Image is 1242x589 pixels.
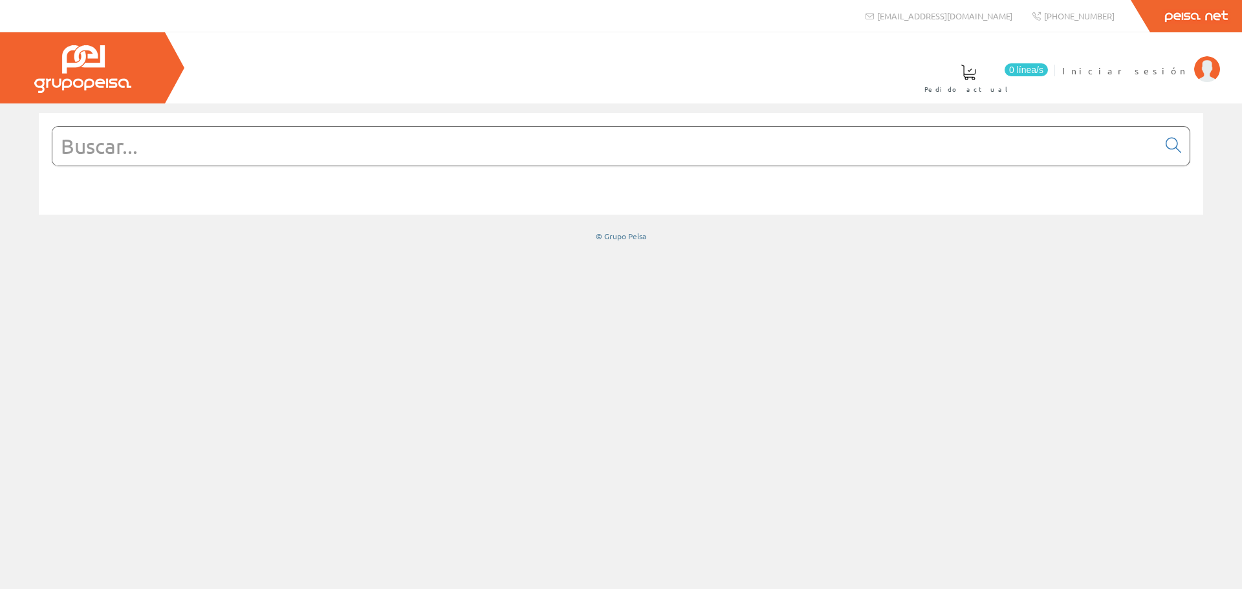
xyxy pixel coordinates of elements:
[1044,10,1115,21] span: [PHONE_NUMBER]
[877,10,1012,21] span: [EMAIL_ADDRESS][DOMAIN_NAME]
[39,231,1203,242] div: © Grupo Peisa
[34,45,131,93] img: Grupo Peisa
[924,83,1012,96] span: Pedido actual
[52,127,1158,166] input: Buscar...
[1062,54,1220,66] a: Iniciar sesión
[1062,64,1188,77] span: Iniciar sesión
[1005,63,1048,76] span: 0 línea/s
